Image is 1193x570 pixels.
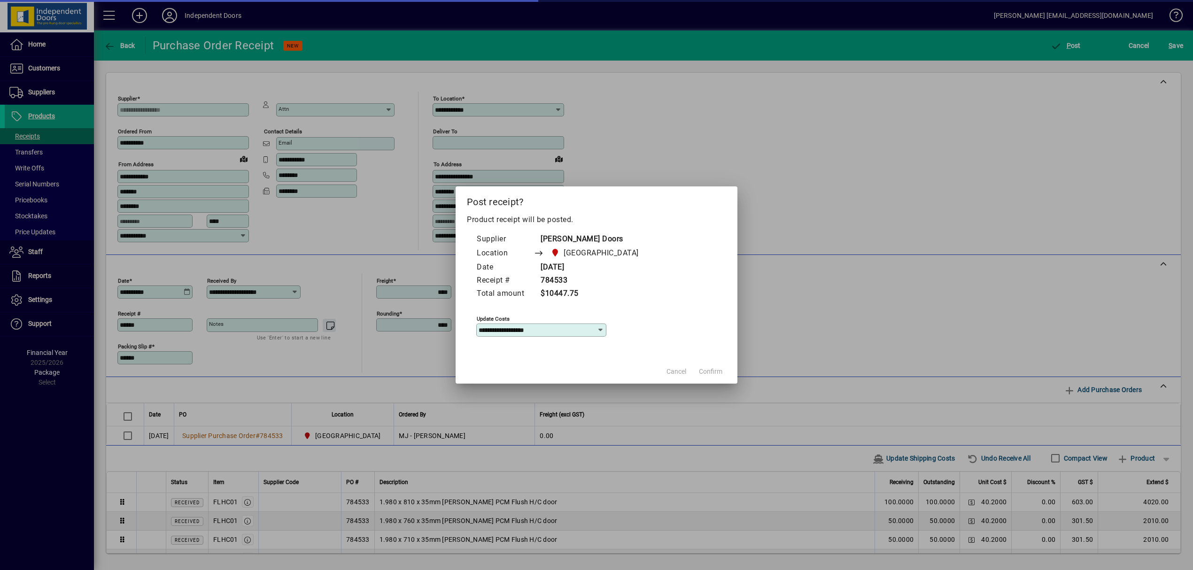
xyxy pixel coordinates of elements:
td: $10447.75 [534,287,657,300]
td: Supplier [476,233,534,246]
mat-label: Update costs [477,316,510,322]
td: Receipt # [476,274,534,287]
h2: Post receipt? [456,186,737,214]
td: Date [476,261,534,274]
p: Product receipt will be posted. [467,214,726,225]
span: [GEOGRAPHIC_DATA] [564,247,639,259]
td: [DATE] [534,261,657,274]
td: Location [476,246,534,261]
td: [PERSON_NAME] Doors [534,233,657,246]
td: Total amount [476,287,534,300]
td: 784533 [534,274,657,287]
span: Christchurch [548,246,643,260]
